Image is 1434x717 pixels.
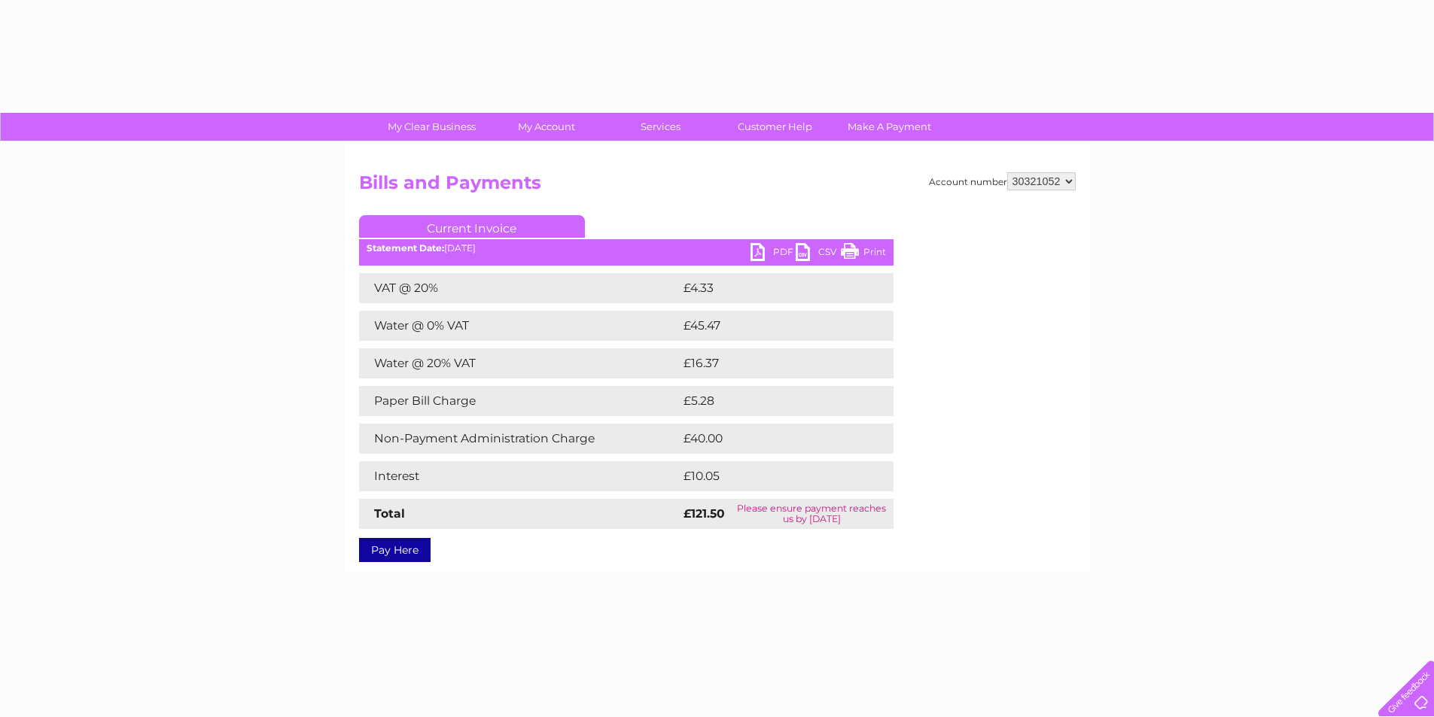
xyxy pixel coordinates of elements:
td: £45.47 [680,311,863,341]
td: Paper Bill Charge [359,386,680,416]
td: £5.28 [680,386,858,416]
a: CSV [796,243,841,265]
a: Services [598,113,723,141]
strong: £121.50 [684,506,725,521]
td: Water @ 20% VAT [359,348,680,378]
h2: Bills and Payments [359,172,1076,201]
td: Please ensure payment reaches us by [DATE] [730,499,893,529]
td: £10.05 [680,461,862,491]
a: PDF [750,243,796,265]
td: £40.00 [680,424,864,454]
td: Interest [359,461,680,491]
a: Pay Here [359,538,431,562]
td: £4.33 [680,273,858,303]
td: £16.37 [680,348,862,378]
td: Water @ 0% VAT [359,311,680,341]
a: Customer Help [713,113,837,141]
a: Print [841,243,886,265]
td: VAT @ 20% [359,273,680,303]
td: Non-Payment Administration Charge [359,424,680,454]
a: My Clear Business [370,113,494,141]
b: Statement Date: [367,242,444,254]
div: Account number [929,172,1076,190]
a: Make A Payment [827,113,951,141]
a: Current Invoice [359,215,585,238]
div: [DATE] [359,243,894,254]
a: My Account [484,113,608,141]
strong: Total [374,506,405,521]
